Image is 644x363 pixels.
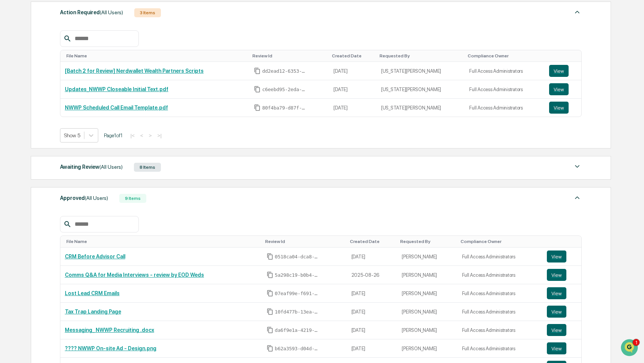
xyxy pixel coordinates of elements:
div: Toggle SortBy [265,239,344,244]
button: View [547,324,566,336]
a: 🗄️Attestations [51,130,96,144]
span: dd2ead12-6353-41e4-9b21-1b0cf20a9be1 [262,68,307,74]
td: Full Access Administrators [458,321,542,339]
a: Updates_NWWP Closeable Initial Text.pdf [65,86,168,92]
button: View [547,250,566,262]
a: View [549,65,576,77]
td: Full Access Administrators [458,303,542,321]
td: [PERSON_NAME] [397,321,457,339]
td: [PERSON_NAME] [397,284,457,303]
button: > [147,132,154,139]
div: Action Required [60,7,123,17]
img: 8933085812038_c878075ebb4cc5468115_72.jpg [16,57,29,71]
a: Tax Trap Landing Page [65,309,121,315]
div: 8 Items [134,163,161,172]
a: NWWP Scheduled Call Email Template.pdf [65,105,168,111]
div: 🔎 [8,148,14,154]
a: View [547,342,577,354]
div: Approved [60,193,108,203]
div: Toggle SortBy [468,53,542,58]
div: 9 Items [119,194,146,203]
a: [Batch 2 for Review] Nerdwallet Wealth Partners Scripts [65,68,204,74]
span: • [62,102,65,108]
button: View [547,287,566,299]
iframe: Open customer support [620,338,640,358]
span: Copy Id [267,271,273,278]
button: |< [128,132,137,139]
td: Full Access Administrators [458,266,542,284]
div: Toggle SortBy [332,53,374,58]
div: Toggle SortBy [551,53,578,58]
div: Toggle SortBy [380,53,462,58]
span: Copy Id [254,104,261,111]
td: [US_STATE][PERSON_NAME] [377,80,465,99]
img: caret [573,193,582,202]
a: CRM Before Advisor Call [65,253,125,259]
span: Pylon [75,166,91,171]
div: 🗄️ [54,134,60,140]
a: Messaging_ NWWP Recruiting .docx [65,327,154,333]
td: [DATE] [347,321,398,339]
a: 🔎Data Lookup [5,144,50,158]
img: caret [573,7,582,16]
button: View [549,83,569,95]
a: View [547,306,577,318]
span: Copy Id [267,327,273,333]
a: View [549,83,576,95]
span: Page 1 of 1 [104,132,123,138]
a: 🖐️Preclearance [5,130,51,144]
button: View [547,269,566,281]
td: Full Access Administrators [465,62,545,80]
div: Awaiting Review [60,162,123,172]
div: We're available if you need us! [34,65,103,71]
button: Start new chat [128,60,137,69]
span: Copy Id [267,308,273,315]
div: Past conversations [8,83,50,89]
span: Copy Id [267,345,273,352]
a: Lost Lead CRM Emails [65,290,120,296]
td: [US_STATE][PERSON_NAME] [377,62,465,80]
p: How can we help? [8,16,137,28]
td: [PERSON_NAME] [397,303,457,321]
div: Toggle SortBy [66,239,259,244]
span: [PERSON_NAME] [23,102,61,108]
a: ???? NWWP On-site Ad - Design.png [65,345,156,351]
td: [PERSON_NAME] [397,339,457,358]
div: Toggle SortBy [350,239,395,244]
td: Full Access Administrators [458,339,542,358]
img: 1746055101610-c473b297-6a78-478c-a979-82029cc54cd1 [8,57,21,71]
span: Copy Id [267,253,273,260]
img: 1746055101610-c473b297-6a78-478c-a979-82029cc54cd1 [15,102,21,108]
span: Copy Id [254,67,261,74]
td: [PERSON_NAME] [397,266,457,284]
button: View [547,306,566,318]
td: [DATE] [329,99,377,117]
span: Data Lookup [15,147,47,155]
span: (All Users) [100,9,123,15]
button: View [547,342,566,354]
td: [US_STATE][PERSON_NAME] [377,99,465,117]
span: Copy Id [267,290,273,297]
a: View [547,269,577,281]
span: Attestations [62,133,93,141]
img: caret [573,162,582,171]
span: 0518ca04-dca8-4ae0-a767-ef58864fa02b [275,254,320,260]
td: [DATE] [347,339,398,358]
span: 80f4ba79-d87f-4cb6-8458-b68e2bdb47c7 [262,105,307,111]
img: Jack Rasmussen [8,95,20,107]
span: 5a298c19-b0b4-4f14-a898-0c075d43b09e [275,272,320,278]
span: (All Users) [99,164,123,170]
td: [DATE] [329,62,377,80]
span: [DATE] [66,102,82,108]
a: Comms Q&A for Media Interviews - review by EOD Weds [65,272,204,278]
span: Copy Id [254,86,261,93]
div: Toggle SortBy [548,239,578,244]
a: View [549,102,576,114]
td: Full Access Administrators [458,284,542,303]
td: [PERSON_NAME] [397,247,457,266]
div: Toggle SortBy [252,53,326,58]
td: Full Access Administrators [465,99,545,117]
span: 07eaf99e-f691-4635-bec0-b07538373424 [275,291,320,297]
div: 3 Items [134,8,161,17]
